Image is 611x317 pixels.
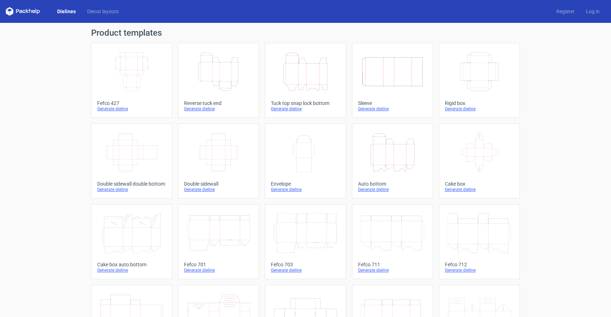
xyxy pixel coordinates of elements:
[97,267,166,273] div: Generate dieline
[184,100,253,106] div: Reverse tuck end
[445,262,514,267] div: Fefco 712
[265,43,346,118] a: Tuck top snap lock bottomGenerate dieline
[445,187,514,192] div: Generate dieline
[445,181,514,187] div: Cake box
[352,204,433,279] a: Fefco 711Generate dieline
[271,267,340,273] div: Generate dieline
[81,8,124,15] a: Diecut layouts
[352,124,433,198] a: Auto bottomGenerate dieline
[184,106,253,112] div: Generate dieline
[358,106,427,112] div: Generate dieline
[551,8,580,15] a: Register
[91,124,172,198] a: Double sidewall double bottomGenerate dieline
[358,100,427,106] div: Sleeve
[580,8,605,15] a: Log in
[91,43,172,118] a: Fefco 427Generate dieline
[184,262,253,267] div: Fefco 701
[271,262,340,267] div: Fefco 703
[445,267,514,273] div: Generate dieline
[97,181,166,187] div: Double sidewall double bottom
[97,262,166,267] div: Cake box auto bottom
[271,106,340,112] div: Generate dieline
[51,8,81,15] a: Dielines
[439,43,520,118] a: Rigid boxGenerate dieline
[184,267,253,273] div: Generate dieline
[445,100,514,106] div: Rigid box
[178,124,259,198] a: Double sidewallGenerate dieline
[97,100,166,106] div: Fefco 427
[97,187,166,192] div: Generate dieline
[178,204,259,279] a: Fefco 701Generate dieline
[358,187,427,192] div: Generate dieline
[91,29,520,37] h1: Product templates
[439,204,520,279] a: Fefco 712Generate dieline
[184,187,253,192] div: Generate dieline
[271,187,340,192] div: Generate dieline
[97,106,166,112] div: Generate dieline
[445,106,514,112] div: Generate dieline
[265,124,346,198] a: EnvelopeGenerate dieline
[271,181,340,187] div: Envelope
[265,204,346,279] a: Fefco 703Generate dieline
[439,124,520,198] a: Cake boxGenerate dieline
[358,181,427,187] div: Auto bottom
[352,43,433,118] a: SleeveGenerate dieline
[184,181,253,187] div: Double sidewall
[358,267,427,273] div: Generate dieline
[91,204,172,279] a: Cake box auto bottomGenerate dieline
[178,43,259,118] a: Reverse tuck endGenerate dieline
[271,100,340,106] div: Tuck top snap lock bottom
[358,262,427,267] div: Fefco 711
